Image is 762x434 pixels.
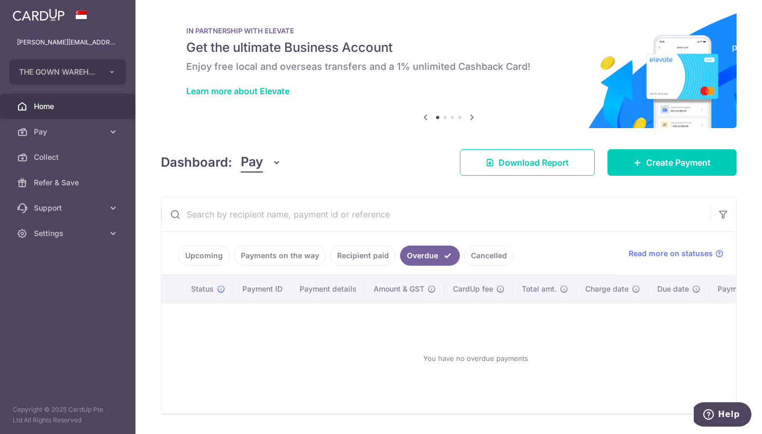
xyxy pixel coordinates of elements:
[453,284,493,294] span: CardUp fee
[498,156,569,169] span: Download Report
[186,86,289,96] a: Learn more about Elevate
[585,284,629,294] span: Charge date
[522,284,557,294] span: Total amt.
[34,152,104,162] span: Collect
[234,246,326,266] a: Payments on the way
[34,126,104,137] span: Pay
[34,101,104,112] span: Home
[629,248,723,259] a: Read more on statuses
[241,152,282,173] button: Pay
[191,284,214,294] span: Status
[161,197,711,231] input: Search by recipient name, payment id or reference
[629,248,713,259] span: Read more on statuses
[241,152,263,173] span: Pay
[34,228,104,239] span: Settings
[17,37,119,48] p: [PERSON_NAME][EMAIL_ADDRESS][DOMAIN_NAME]
[291,275,365,303] th: Payment details
[161,153,232,172] h4: Dashboard:
[186,39,711,56] h5: Get the ultimate Business Account
[234,275,291,303] th: Payment ID
[646,156,711,169] span: Create Payment
[464,246,514,266] a: Cancelled
[657,284,689,294] span: Due date
[374,284,424,294] span: Amount & GST
[161,10,737,128] img: Renovation banner
[34,203,104,213] span: Support
[13,8,65,21] img: CardUp
[330,246,396,266] a: Recipient paid
[10,59,126,85] button: THE GOWN WAREHOUSE PTE LTD
[400,246,460,266] a: Overdue
[694,402,751,429] iframe: Opens a widget where you can find more information
[34,177,104,188] span: Refer & Save
[19,67,97,77] span: THE GOWN WAREHOUSE PTE LTD
[186,60,711,73] h6: Enjoy free local and overseas transfers and a 1% unlimited Cashback Card!
[178,246,230,266] a: Upcoming
[607,149,737,176] a: Create Payment
[460,149,595,176] a: Download Report
[186,26,711,35] p: IN PARTNERSHIP WITH ELEVATE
